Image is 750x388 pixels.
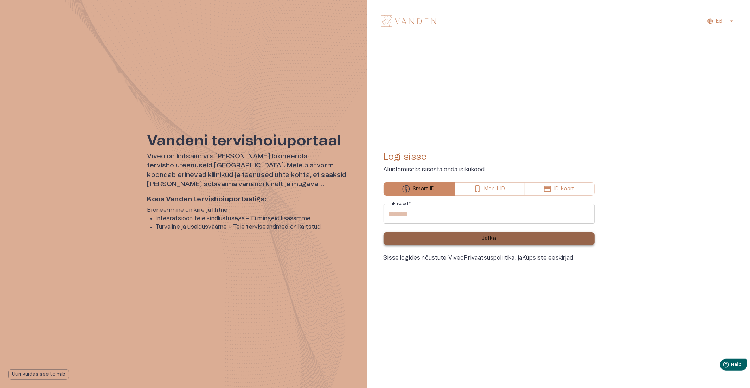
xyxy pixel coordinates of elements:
[554,185,574,193] p: ID-kaart
[384,232,595,245] button: Jätka
[384,182,455,196] button: Smart-ID
[706,16,736,26] button: EST
[389,201,411,207] label: Isikukood
[484,185,505,193] p: Mobiil-ID
[12,371,65,378] p: Uuri kuidas see toimib
[695,356,750,376] iframe: Help widget launcher
[384,165,595,174] p: Alustamiseks sisesta enda isikukood.
[384,151,595,163] h4: Logi sisse
[384,254,595,262] div: Sisse logides nõustute Viveo , ja
[8,369,69,380] button: Uuri kuidas see toimib
[455,182,525,196] button: Mobiil-ID
[525,182,594,196] button: ID-kaart
[716,18,726,25] p: EST
[381,15,436,27] img: Vanden logo
[413,185,435,193] p: Smart-ID
[522,255,573,261] a: Küpsiste eeskirjad
[482,235,496,242] p: Jätka
[464,255,515,261] a: Privaatsuspoliitika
